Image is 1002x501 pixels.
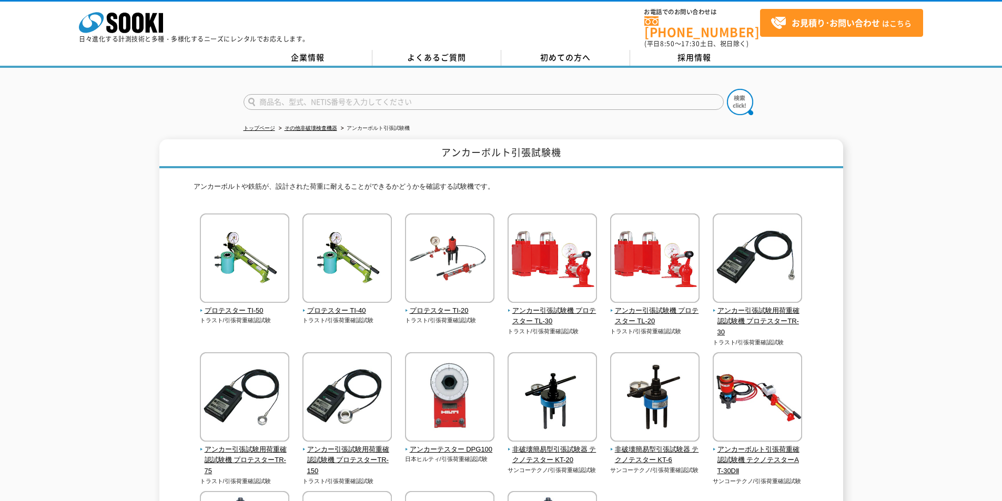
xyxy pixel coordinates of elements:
img: 非破壊簡易型引張試験器 テクノテスター KT-6 [610,352,700,444]
a: プロテスター TI-20 [405,295,495,316]
img: アンカー引張試験用荷重確認試験機 プロテスターTR-150 [302,352,392,444]
a: 採用情報 [630,50,759,66]
img: アンカー引張試験用荷重確認試験機 プロテスターTR-75 [200,352,289,444]
a: アンカー引張試験用荷重確認試験機 プロテスターTR-30 [713,295,803,338]
img: 非破壊簡易型引張試験器 テクノテスター KT-20 [508,352,597,444]
a: 非破壊簡易型引張試験器 テクノテスター KT-6 [610,434,700,466]
span: プロテスター TI-20 [405,305,495,316]
span: 8:50 [660,39,675,48]
a: 非破壊簡易型引張試験器 テクノテスター KT-20 [508,434,598,466]
a: プロテスター TI-40 [302,295,392,316]
img: プロテスター TI-40 [302,213,392,305]
a: アンカーボルト引張荷重確認試験機 テクノテスターAT-30DⅡ [713,434,803,477]
span: プロテスター TI-50 [200,305,290,316]
span: (平日 ～ 土日、祝日除く) [644,39,748,48]
li: アンカーボルト引張試験機 [339,123,410,134]
span: アンカーテスター DPG100 [405,444,495,455]
img: アンカー引張試験用荷重確認試験機 プロテスターTR-30 [713,213,802,305]
p: 日本ヒルティ/引張荷重確認試験 [405,455,495,464]
p: トラスト/引張荷重確認試験 [302,316,392,325]
strong: お見積り･お問い合わせ [792,16,880,29]
a: その他非破壊検査機器 [285,125,337,131]
a: よくあるご質問 [372,50,501,66]
img: btn_search.png [727,89,753,115]
p: トラスト/引張荷重確認試験 [610,327,700,336]
span: アンカー引張試験機 プロテスター TL-20 [610,305,700,328]
span: 非破壊簡易型引張試験器 テクノテスター KT-6 [610,444,700,466]
p: サンコーテクノ/引張荷重確認試験 [610,466,700,475]
span: アンカー引張試験用荷重確認試験機 プロテスターTR-75 [200,444,290,477]
span: お電話でのお問い合わせは [644,9,760,15]
img: アンカーテスター DPG100 [405,352,494,444]
a: プロテスター TI-50 [200,295,290,316]
p: トラスト/引張荷重確認試験 [508,327,598,336]
span: アンカー引張試験機 プロテスター TL-30 [508,305,598,328]
p: トラスト/引張荷重確認試験 [200,477,290,486]
img: アンカーボルト引張荷重確認試験機 テクノテスターAT-30DⅡ [713,352,802,444]
a: [PHONE_NUMBER] [644,16,760,38]
a: アンカーテスター DPG100 [405,434,495,455]
img: プロテスター TI-50 [200,213,289,305]
h1: アンカーボルト引張試験機 [159,139,843,168]
img: プロテスター TI-20 [405,213,494,305]
img: アンカー引張試験機 プロテスター TL-20 [610,213,700,305]
span: プロテスター TI-40 [302,305,392,316]
p: サンコーテクノ/引張荷重確認試験 [508,466,598,475]
span: アンカー引張試験用荷重確認試験機 プロテスターTR-150 [302,444,392,477]
a: アンカー引張試験機 プロテスター TL-30 [508,295,598,327]
p: アンカーボルトや鉄筋が、設計された荷重に耐えることができるかどうかを確認する試験機です。 [194,181,809,198]
a: お見積り･お問い合わせはこちら [760,9,923,37]
span: 17:30 [681,39,700,48]
a: 企業情報 [244,50,372,66]
a: アンカー引張試験機 プロテスター TL-20 [610,295,700,327]
span: アンカーボルト引張荷重確認試験機 テクノテスターAT-30DⅡ [713,444,803,477]
img: アンカー引張試験機 プロテスター TL-30 [508,213,597,305]
p: トラスト/引張荷重確認試験 [302,477,392,486]
span: 初めての方へ [540,52,591,63]
span: 非破壊簡易型引張試験器 テクノテスター KT-20 [508,444,598,466]
a: トップページ [244,125,275,131]
p: トラスト/引張荷重確認試験 [200,316,290,325]
a: アンカー引張試験用荷重確認試験機 プロテスターTR-150 [302,434,392,477]
a: アンカー引張試験用荷重確認試験機 プロテスターTR-75 [200,434,290,477]
p: トラスト/引張荷重確認試験 [713,338,803,347]
a: 初めての方へ [501,50,630,66]
span: はこちら [771,15,912,31]
p: 日々進化する計測技術と多種・多様化するニーズにレンタルでお応えします。 [79,36,309,42]
span: アンカー引張試験用荷重確認試験機 プロテスターTR-30 [713,305,803,338]
input: 商品名、型式、NETIS番号を入力してください [244,94,724,110]
p: サンコーテクノ/引張荷重確認試験 [713,477,803,486]
p: トラスト/引張荷重確認試験 [405,316,495,325]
